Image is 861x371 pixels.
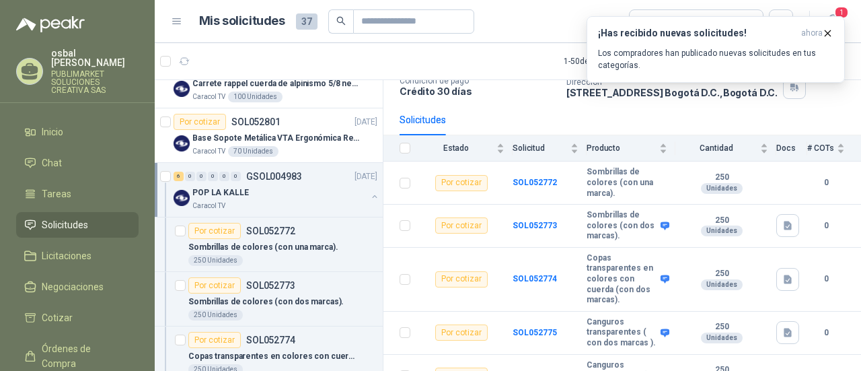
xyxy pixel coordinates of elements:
div: 0 [208,172,218,181]
img: Company Logo [174,81,190,97]
h1: Mis solicitudes [199,11,285,31]
b: 250 [675,172,768,183]
p: POP LA KALLE [192,187,249,199]
div: Por cotizar [435,175,488,191]
a: SOL052775 [513,328,557,337]
span: Chat [42,156,62,170]
img: Logo peakr [16,16,85,32]
span: Licitaciones [42,248,91,263]
p: SOL052773 [246,281,295,290]
div: Por cotizar [174,114,226,130]
a: SOL052773 [513,221,557,230]
p: PUBLIMARKET SOLUCIONES CREATIVA SAS [51,70,139,94]
div: Por cotizar [435,217,488,234]
a: SOL052774 [513,274,557,283]
div: 250 Unidades [188,310,243,321]
div: 6 [174,172,184,181]
div: 1 - 50 de 157 [564,50,646,72]
b: 250 [675,215,768,226]
p: Copas transparentes en colores con cuerda (con dos marcas). [188,350,356,363]
th: # COTs [807,135,861,162]
b: 0 [807,327,845,339]
b: Sombrillas de colores (con una marca). [587,167,667,199]
span: 37 [296,13,317,30]
a: SOL052772 [513,178,557,187]
div: 0 [219,172,229,181]
p: Dirección [566,77,778,87]
p: osbal [PERSON_NAME] [51,48,139,67]
h3: ¡Has recibido nuevas solicitudes! [598,28,796,39]
span: search [336,16,346,26]
p: Caracol TV [192,201,225,211]
b: 250 [675,322,768,333]
div: Por cotizar [188,332,241,348]
a: Chat [16,150,139,176]
a: Por cotizarSOL052772Sombrillas de colores (con una marca).250 Unidades [155,217,383,272]
p: Sombrillas de colores (con una marca). [188,241,338,254]
b: 250 [675,269,768,279]
button: 1 [821,9,845,34]
a: Por cotizarSOL052803[DATE] Company LogoCarrete rappel cuerda de alpinismo 5/8 negra 16mmCaracol T... [155,54,383,108]
th: Cantidad [675,135,776,162]
p: Sombrillas de colores (con dos marcas). [188,296,344,308]
th: Producto [587,135,675,162]
div: Todas [638,14,666,29]
div: 70 Unidades [228,146,278,157]
th: Docs [776,135,807,162]
p: GSOL004983 [246,172,302,181]
a: Licitaciones [16,243,139,269]
span: Cantidad [675,143,757,153]
a: Por cotizarSOL052773Sombrillas de colores (con dos marcas).250 Unidades [155,272,383,327]
div: Por cotizar [188,277,241,294]
span: 1 [834,6,849,19]
span: Negociaciones [42,279,104,294]
div: Solicitudes [400,112,446,127]
div: Por cotizar [188,223,241,239]
a: 6 0 0 0 0 0 GSOL004983[DATE] Company LogoPOP LA KALLECaracol TV [174,168,380,211]
img: Company Logo [174,190,190,206]
b: 0 [807,220,845,232]
p: SOL052774 [246,335,295,345]
p: SOL052772 [246,226,295,236]
p: [DATE] [354,170,377,183]
span: Solicitud [513,143,568,153]
div: 100 Unidades [228,92,283,102]
div: Unidades [701,226,743,236]
p: Crédito 30 días [400,86,556,97]
p: Caracol TV [192,92,225,102]
th: Estado [418,135,513,162]
a: Solicitudes [16,212,139,238]
a: Cotizar [16,305,139,331]
div: Por cotizar [435,271,488,288]
span: Órdenes de Compra [42,341,126,371]
th: Solicitud [513,135,587,162]
p: SOL052801 [231,117,280,127]
span: Inicio [42,125,63,139]
div: Unidades [701,333,743,343]
div: 0 [231,172,241,181]
span: Cotizar [42,310,73,325]
div: 0 [185,172,195,181]
b: Canguros transparentes ( con dos marcas ). [587,317,657,349]
a: Negociaciones [16,274,139,300]
div: Unidades [701,183,743,194]
p: Los compradores han publicado nuevas solicitudes en tus categorías. [598,47,833,71]
b: Sombrillas de colores (con dos marcas). [587,210,657,242]
a: Tareas [16,181,139,207]
a: Inicio [16,119,139,145]
b: 0 [807,273,845,285]
span: # COTs [807,143,834,153]
img: Company Logo [174,135,190,151]
span: Producto [587,143,657,153]
div: Unidades [701,279,743,290]
p: Caracol TV [192,146,225,157]
div: 250 Unidades [188,255,243,266]
span: Estado [418,143,494,153]
p: Base Sopote Metálica VTA Ergonómica Retráctil para Portátil [192,132,360,145]
p: [DATE] [354,116,377,129]
div: 0 [196,172,207,181]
